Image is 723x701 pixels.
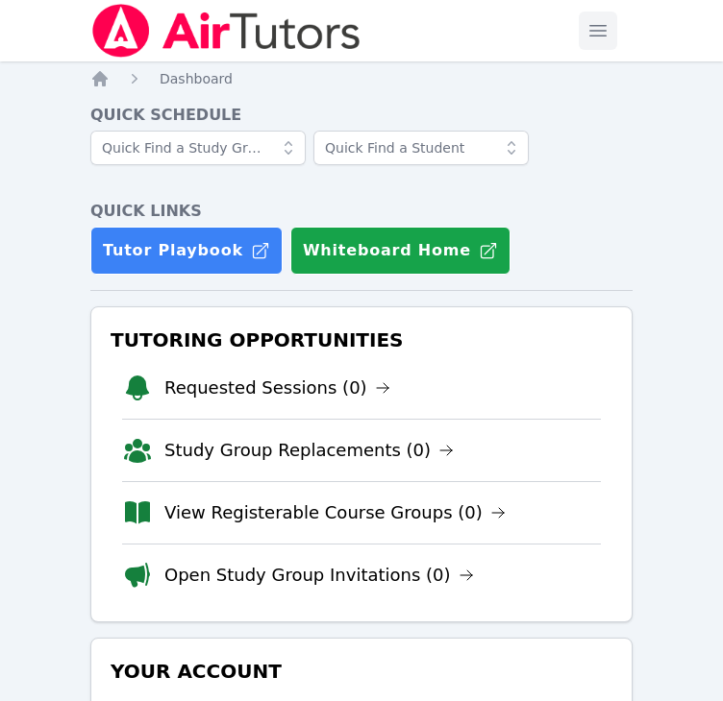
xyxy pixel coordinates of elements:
[290,227,511,275] button: Whiteboard Home
[107,654,616,689] h3: Your Account
[164,562,474,589] a: Open Study Group Invitations (0)
[313,131,529,165] input: Quick Find a Student
[90,69,633,88] nav: Breadcrumb
[160,71,233,86] span: Dashboard
[90,227,283,275] a: Tutor Playbook
[90,104,633,127] h4: Quick Schedule
[90,131,306,165] input: Quick Find a Study Group
[90,200,633,223] h4: Quick Links
[160,69,233,88] a: Dashboard
[164,375,390,401] a: Requested Sessions (0)
[90,4,362,58] img: Air Tutors
[107,323,616,357] h3: Tutoring Opportunities
[164,437,454,464] a: Study Group Replacements (0)
[164,499,506,526] a: View Registerable Course Groups (0)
